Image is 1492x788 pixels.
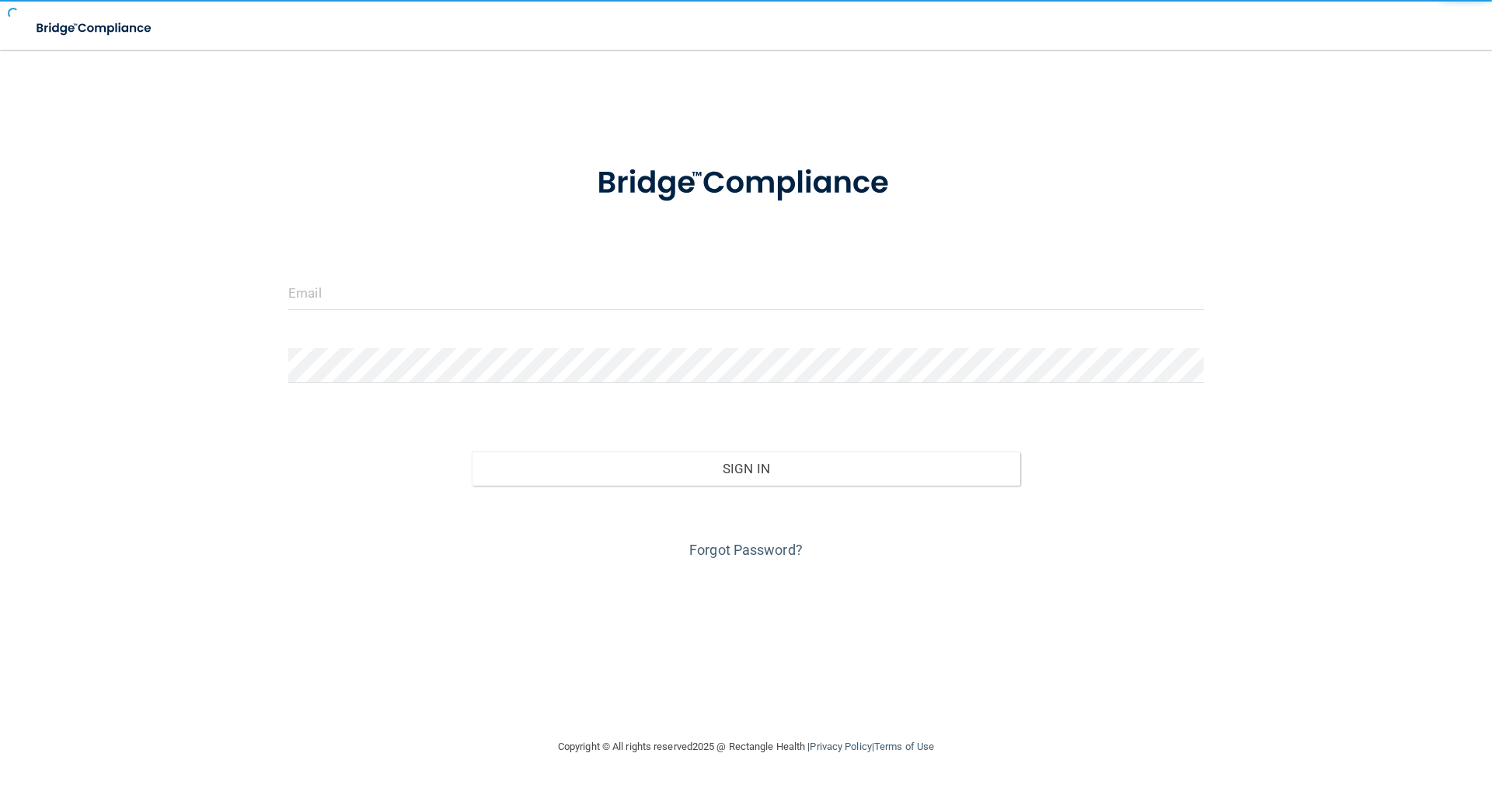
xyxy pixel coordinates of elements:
img: bridge_compliance_login_screen.278c3ca4.svg [565,143,927,224]
a: Forgot Password? [689,542,803,558]
a: Privacy Policy [810,741,871,752]
a: Terms of Use [874,741,934,752]
div: Copyright © All rights reserved 2025 @ Rectangle Health | | [462,722,1030,772]
input: Email [288,275,1204,310]
img: bridge_compliance_login_screen.278c3ca4.svg [23,12,166,44]
button: Sign In [472,452,1021,486]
